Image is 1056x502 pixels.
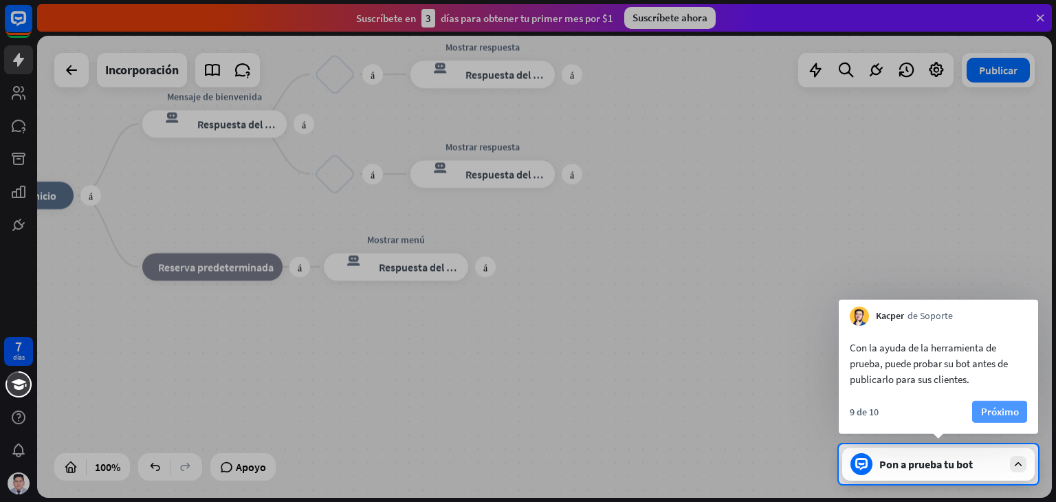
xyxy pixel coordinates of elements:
[876,309,904,322] font: Kacper
[850,341,1008,386] font: Con la ayuda de la herramienta de prueba, puede probar su bot antes de publicarlo para sus clientes.
[850,406,879,418] font: 9 de 10
[981,405,1019,418] font: Próximo
[879,457,973,471] font: Pon a prueba tu bot
[972,401,1027,423] button: Próximo
[11,6,52,47] button: Abrir el widget de chat LiveChat
[907,309,953,322] font: de Soporte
